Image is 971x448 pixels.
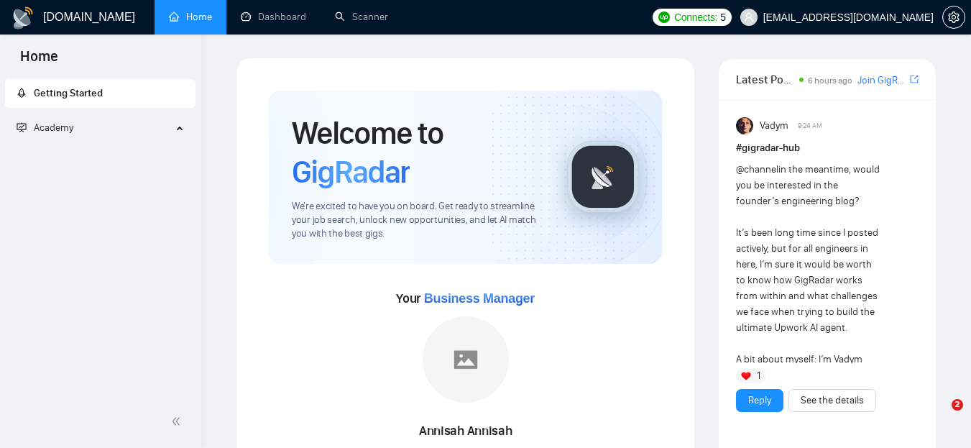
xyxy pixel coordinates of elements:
[720,9,726,25] span: 5
[292,200,544,241] span: We're excited to have you on board. Get ready to streamline your job search, unlock new opportuni...
[798,119,822,132] span: 9:24 AM
[34,87,103,99] span: Getting Started
[910,73,919,86] a: export
[736,163,778,175] span: @channel
[942,6,965,29] button: setting
[744,12,754,22] span: user
[943,12,965,23] span: setting
[171,414,185,429] span: double-left
[11,6,34,29] img: logo
[736,117,753,134] img: Vadym
[857,73,907,88] a: Join GigRadar Slack Community
[736,140,919,156] h1: # gigradar-hub
[396,291,535,306] span: Your
[922,399,957,434] iframe: Intercom live chat
[359,419,572,444] div: Annisah Annisah
[808,76,852,86] span: 6 hours ago
[17,88,27,98] span: rocket
[910,73,919,85] span: export
[17,122,73,134] span: Academy
[760,118,788,134] span: Vadym
[9,46,70,76] span: Home
[5,79,195,108] li: Getting Started
[423,316,509,403] img: placeholder.png
[658,12,670,23] img: upwork-logo.png
[241,11,306,23] a: dashboardDashboard
[942,12,965,23] a: setting
[674,9,717,25] span: Connects:
[169,11,212,23] a: homeHome
[292,152,410,191] span: GigRadar
[567,141,639,213] img: gigradar-logo.png
[424,291,535,306] span: Business Manager
[736,70,795,88] span: Latest Posts from the GigRadar Community
[292,114,544,191] h1: Welcome to
[952,399,963,411] span: 2
[34,122,73,134] span: Academy
[335,11,388,23] a: searchScanner
[17,122,27,132] span: fund-projection-screen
